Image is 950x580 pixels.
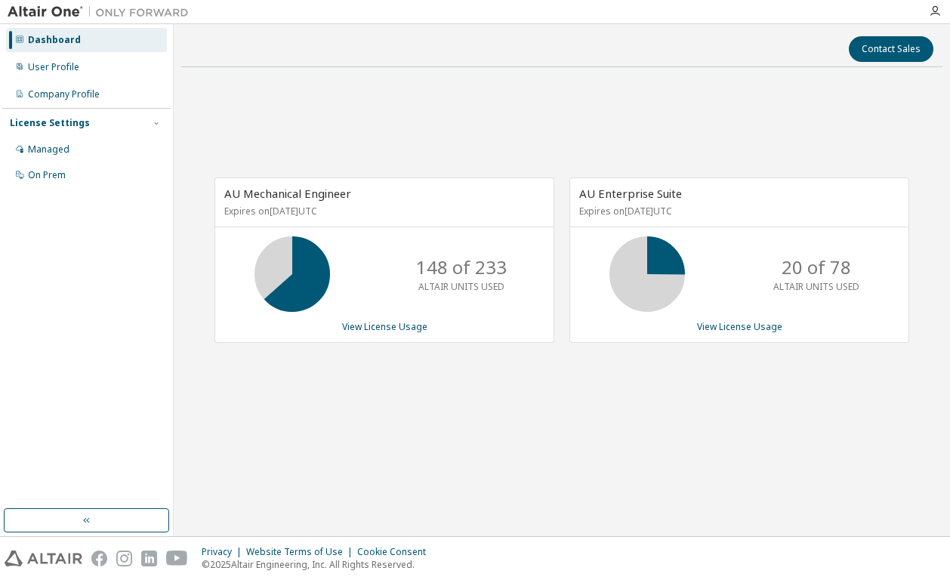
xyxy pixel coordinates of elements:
[202,558,435,571] p: © 2025 Altair Engineering, Inc. All Rights Reserved.
[849,36,933,62] button: Contact Sales
[418,280,504,293] p: ALTAIR UNITS USED
[357,546,435,558] div: Cookie Consent
[697,320,782,333] a: View License Usage
[579,186,682,201] span: AU Enterprise Suite
[579,205,896,217] p: Expires on [DATE] UTC
[224,186,351,201] span: AU Mechanical Engineer
[202,546,246,558] div: Privacy
[28,34,81,46] div: Dashboard
[224,205,541,217] p: Expires on [DATE] UTC
[5,551,82,566] img: altair_logo.svg
[342,320,427,333] a: View License Usage
[782,255,851,280] p: 20 of 78
[28,88,100,100] div: Company Profile
[246,546,357,558] div: Website Terms of Use
[166,551,188,566] img: youtube.svg
[28,143,69,156] div: Managed
[28,61,79,73] div: User Profile
[141,551,157,566] img: linkedin.svg
[116,551,132,566] img: instagram.svg
[416,255,507,280] p: 148 of 233
[28,169,66,181] div: On Prem
[91,551,107,566] img: facebook.svg
[8,5,196,20] img: Altair One
[773,280,859,293] p: ALTAIR UNITS USED
[10,117,90,129] div: License Settings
